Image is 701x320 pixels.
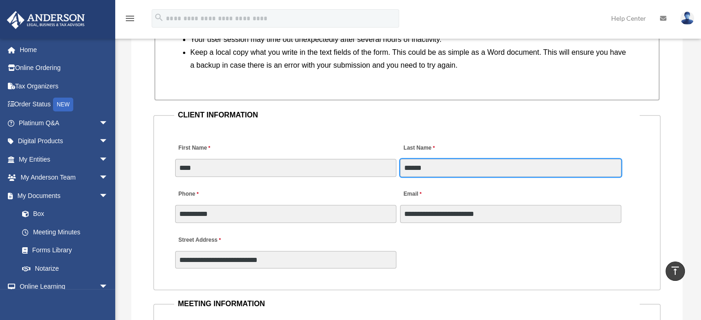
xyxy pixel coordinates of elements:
[99,114,118,133] span: arrow_drop_down
[124,16,135,24] a: menu
[680,12,694,25] img: User Pic
[4,11,88,29] img: Anderson Advisors Platinum Portal
[13,223,118,241] a: Meeting Minutes
[13,205,122,223] a: Box
[6,95,122,114] a: Order StatusNEW
[6,132,122,151] a: Digital Productsarrow_drop_down
[99,150,118,169] span: arrow_drop_down
[6,169,122,187] a: My Anderson Teamarrow_drop_down
[6,150,122,169] a: My Entitiesarrow_drop_down
[175,188,201,201] label: Phone
[175,234,263,247] label: Street Address
[99,169,118,187] span: arrow_drop_down
[400,142,437,155] label: Last Name
[53,98,73,111] div: NEW
[6,59,122,77] a: Online Ordering
[6,278,122,296] a: Online Learningarrow_drop_down
[6,41,122,59] a: Home
[174,297,640,310] legend: MEETING INFORMATION
[13,259,122,278] a: Notarize
[99,278,118,297] span: arrow_drop_down
[175,142,212,155] label: First Name
[190,33,631,46] li: Your user session may time out unexpectedly after several hours of inactivity.
[124,13,135,24] i: menu
[6,114,122,132] a: Platinum Q&Aarrow_drop_down
[99,186,118,205] span: arrow_drop_down
[174,109,640,122] legend: CLIENT INFORMATION
[190,46,631,72] li: Keep a local copy what you write in the text fields of the form. This could be as simple as a Wor...
[99,132,118,151] span: arrow_drop_down
[666,262,685,281] a: vertical_align_top
[154,12,164,23] i: search
[670,265,681,276] i: vertical_align_top
[400,188,424,201] label: Email
[6,186,122,205] a: My Documentsarrow_drop_down
[13,241,122,260] a: Forms Library
[6,77,122,95] a: Tax Organizers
